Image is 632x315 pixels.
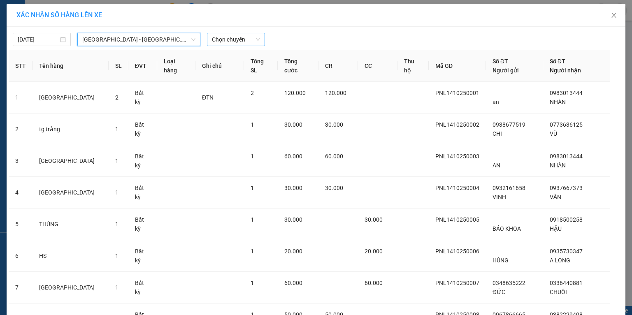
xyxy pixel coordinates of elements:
[435,121,479,128] span: PNL1410250002
[435,280,479,286] span: PNL1410250007
[33,272,109,303] td: [GEOGRAPHIC_DATA]
[9,50,33,82] th: STT
[435,216,479,223] span: PNL1410250005
[611,12,617,19] span: close
[493,185,525,191] span: 0932161658
[435,185,479,191] span: PNL1410250004
[128,240,157,272] td: Bất kỳ
[251,248,254,255] span: 1
[9,177,33,208] td: 4
[284,90,306,96] span: 120.000
[115,126,118,132] span: 1
[550,67,581,74] span: Người nhận
[9,145,33,177] td: 3
[284,121,302,128] span: 30.000
[128,50,157,82] th: ĐVT
[325,90,346,96] span: 120.000
[550,216,583,223] span: 0918500258
[550,99,566,105] span: NHÀN
[9,272,33,303] td: 7
[365,248,383,255] span: 20.000
[550,257,570,264] span: A LONG
[33,113,109,145] td: tg trắng
[493,67,519,74] span: Người gửi
[550,225,562,232] span: HẬU
[33,145,109,177] td: [GEOGRAPHIC_DATA]
[212,33,260,46] span: Chọn chuyến
[195,50,244,82] th: Ghi chú
[115,189,118,196] span: 1
[325,121,343,128] span: 30.000
[550,162,566,169] span: NHÀN
[244,50,278,82] th: Tổng SL
[397,50,429,82] th: Thu hộ
[278,50,318,82] th: Tổng cước
[191,37,196,42] span: down
[325,185,343,191] span: 30.000
[115,252,118,259] span: 1
[251,185,254,191] span: 1
[128,208,157,240] td: Bất kỳ
[493,280,525,286] span: 0348635222
[550,289,567,295] span: CHUỐI
[33,82,109,113] td: [GEOGRAPHIC_DATA]
[33,177,109,208] td: [GEOGRAPHIC_DATA]
[284,248,302,255] span: 20.000
[550,90,583,96] span: 0983013444
[33,208,109,240] td: THÙNG
[251,90,254,96] span: 2
[318,50,358,82] th: CR
[435,248,479,255] span: PNL1410250006
[128,82,157,113] td: Bất kỳ
[251,153,254,160] span: 1
[493,225,521,232] span: BẢO KHOA
[115,157,118,164] span: 1
[550,248,583,255] span: 0935730347
[284,185,302,191] span: 30.000
[602,4,625,27] button: Close
[358,50,397,82] th: CC
[365,280,383,286] span: 60.000
[109,50,128,82] th: SL
[251,280,254,286] span: 1
[33,50,109,82] th: Tên hàng
[128,113,157,145] td: Bất kỳ
[429,50,486,82] th: Mã GD
[435,153,479,160] span: PNL1410250003
[9,240,33,272] td: 6
[493,194,506,200] span: VINH
[493,130,502,137] span: CHI
[284,216,302,223] span: 30.000
[202,94,214,101] span: ĐTN
[251,216,254,223] span: 1
[493,99,499,105] span: an
[493,162,500,169] span: AN
[115,94,118,101] span: 2
[493,58,508,65] span: Số ĐT
[550,153,583,160] span: 0983013444
[128,145,157,177] td: Bất kỳ
[128,177,157,208] td: Bất kỳ
[435,90,479,96] span: PNL1410250001
[493,257,509,264] span: HÙNG
[550,194,561,200] span: VĂN
[550,130,557,137] span: VŨ
[550,185,583,191] span: 0937667373
[18,35,58,44] input: 14/10/2025
[550,280,583,286] span: 0336440881
[115,284,118,291] span: 1
[9,208,33,240] td: 5
[9,113,33,145] td: 2
[493,121,525,128] span: 0938677519
[284,280,302,286] span: 60.000
[251,121,254,128] span: 1
[16,11,102,19] span: XÁC NHẬN SỐ HÀNG LÊN XE
[33,240,109,272] td: HS
[493,289,505,295] span: ĐỨC
[325,153,343,160] span: 60.000
[284,153,302,160] span: 60.000
[82,33,195,46] span: Sài Gòn - Nha Trang (VIP)
[365,216,383,223] span: 30.000
[157,50,195,82] th: Loại hàng
[550,58,565,65] span: Số ĐT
